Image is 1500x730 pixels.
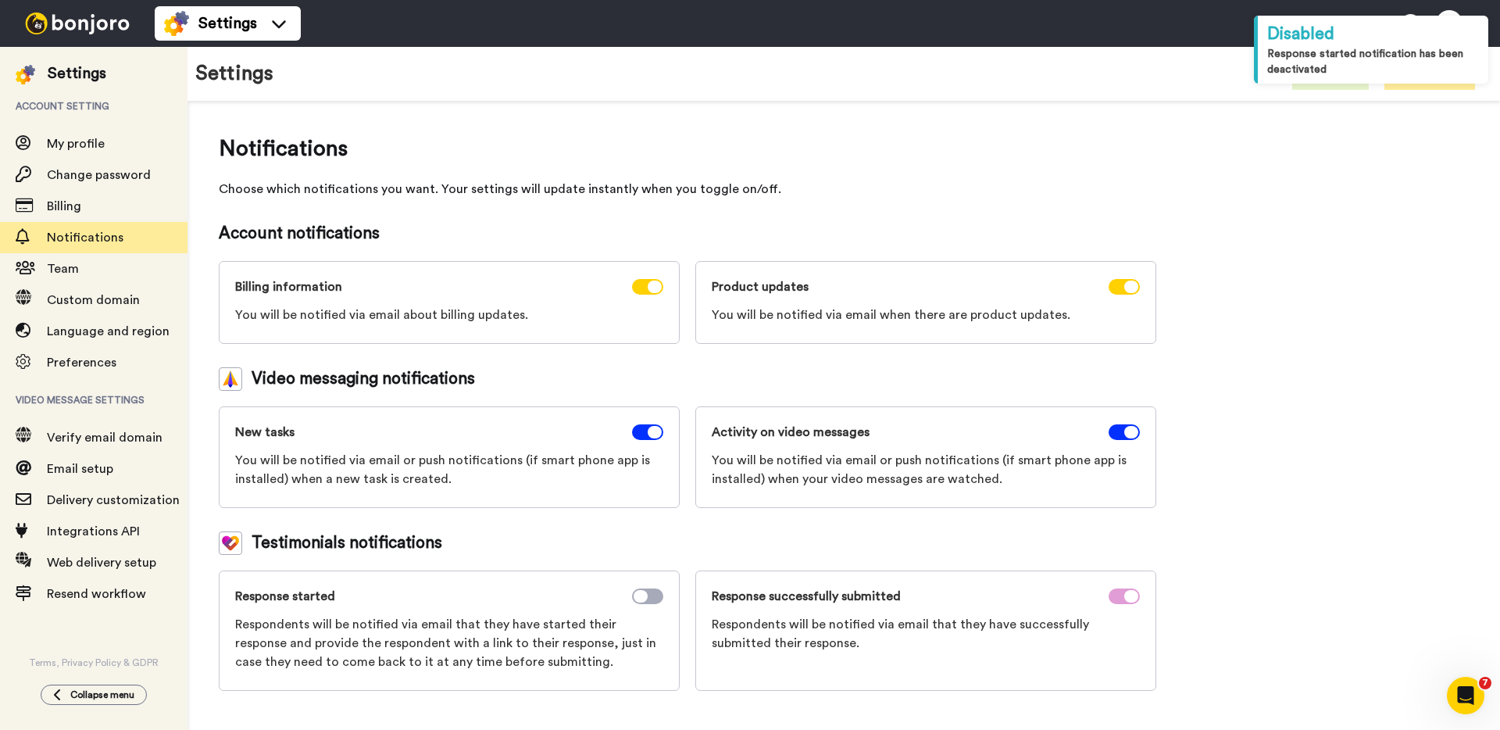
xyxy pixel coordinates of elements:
div: Response started notification has been deactivated [1267,46,1479,77]
span: Respondents will be notified via email that they have successfully submitted their response. [712,615,1140,653]
span: Email setup [47,463,113,475]
span: Collapse menu [70,689,134,701]
img: tm-color.svg [219,531,242,555]
span: Settings [198,13,257,34]
img: bj-logo-header-white.svg [19,13,136,34]
span: You will be notified via email when there are product updates. [712,306,1140,324]
span: Activity on video messages [712,423,870,442]
span: Resend workflow [47,588,146,600]
span: Integrations API [47,525,140,538]
div: Video messaging notifications [219,367,1156,391]
span: Notifications [219,133,1156,164]
span: Verify email domain [47,431,162,444]
span: Web delivery setup [47,556,156,569]
img: settings-colored.svg [164,11,189,36]
iframe: Intercom live chat [1447,677,1484,714]
span: Choose which notifications you want. Your settings will update instantly when you toggle on/off. [219,180,1156,199]
span: You will be notified via email or push notifications (if smart phone app is installed) when a new... [235,451,663,488]
span: 7 [1479,677,1491,689]
span: Team [47,263,79,275]
img: settings-colored.svg [16,65,35,84]
span: You will be notified via email or push notifications (if smart phone app is installed) when your ... [712,451,1140,488]
span: Language and region [47,325,170,338]
span: Response successfully submitted [712,587,901,606]
span: Notifications [47,231,123,244]
div: Testimonials notifications [219,531,1156,555]
span: New tasks [235,423,295,442]
span: Billing information [235,277,342,296]
span: Billing [47,200,81,213]
h1: Settings [195,63,273,85]
span: Delivery customization [47,494,180,506]
span: Preferences [47,356,116,369]
span: My profile [47,138,105,150]
span: Change password [47,169,151,181]
span: Product updates [712,277,809,296]
img: vm-color.svg [219,367,242,391]
span: You will be notified via email about billing updates. [235,306,663,324]
span: Account notifications [219,222,1156,245]
span: Custom domain [47,294,140,306]
div: Settings [48,63,106,84]
span: Respondents will be notified via email that they have started their response and provide the resp... [235,615,663,671]
button: Collapse menu [41,685,147,705]
span: Response started [235,587,335,606]
div: Disabled [1267,22,1479,46]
